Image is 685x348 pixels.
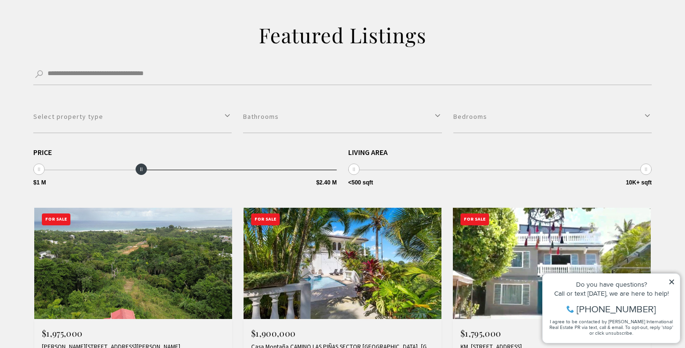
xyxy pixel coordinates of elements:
button: Select property type [33,100,232,133]
span: 10K+ sqft [626,180,652,185]
div: Call or text [DATE], we are here to help! [10,30,137,37]
h2: Featured Listings [138,22,547,48]
span: $1,795,000 [460,328,501,339]
span: $2.40 M [316,180,337,185]
span: I agree to be contacted by [PERSON_NAME] International Real Estate PR via text, call & email. To ... [12,58,136,77]
div: For Sale [42,213,70,225]
span: [PHONE_NUMBER] [39,45,118,54]
div: Do you have questions? [10,21,137,28]
div: For Sale [460,213,489,225]
span: $1,900,000 [251,328,295,339]
span: $1,975,000 [42,328,82,339]
input: Search by Address, City, or Neighborhood [33,64,652,85]
span: $1 M [33,180,46,185]
div: For Sale [251,213,280,225]
button: Bathrooms [243,100,441,133]
button: Bedrooms [453,100,652,133]
span: <500 sqft [348,180,373,185]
